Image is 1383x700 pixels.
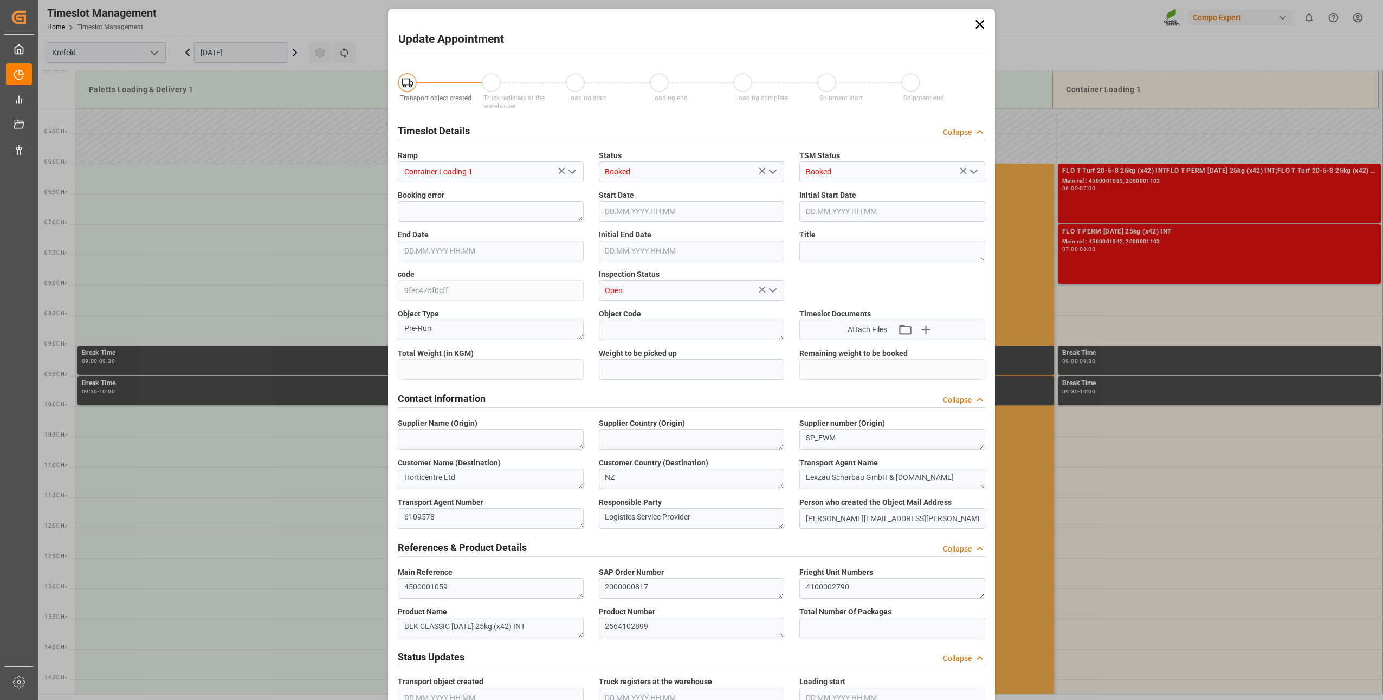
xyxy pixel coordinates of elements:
[398,508,584,529] textarea: 6109578
[965,164,981,180] button: open menu
[599,348,677,359] span: Weight to be picked up
[799,429,985,450] textarea: SP_EWM
[599,497,662,508] span: Responsible Party
[599,241,785,261] input: DD.MM.YYYY HH:MM
[599,457,708,469] span: Customer Country (Destination)
[599,308,641,320] span: Object Code
[799,676,845,688] span: Loading start
[398,497,483,508] span: Transport Agent Number
[799,348,908,359] span: Remaining weight to be booked
[799,308,871,320] span: Timeslot Documents
[398,676,483,688] span: Transport object created
[398,578,584,599] textarea: 4500001059
[599,269,660,280] span: Inspection Status
[799,497,952,508] span: Person who created the Object Mail Address
[398,229,429,241] span: End Date
[599,161,785,182] input: Type to search/select
[799,457,878,469] span: Transport Agent Name
[398,606,447,618] span: Product Name
[599,469,785,489] textarea: NZ
[943,543,972,555] div: Collapse
[400,94,471,102] span: Transport object created
[599,201,785,222] input: DD.MM.YYYY HH:MM
[599,567,664,578] span: SAP Order Number
[398,31,504,48] h2: Update Appointment
[819,94,863,102] span: Shipment start
[599,150,622,161] span: Status
[398,150,418,161] span: Ramp
[799,469,985,489] textarea: Lexzau Scharbau GmbH & [DOMAIN_NAME]
[599,418,685,429] span: Supplier Country (Origin)
[799,578,985,599] textarea: 4100002790
[599,190,634,201] span: Start Date
[398,618,584,638] textarea: BLK CLASSIC [DATE] 25kg (x42) INT
[799,567,873,578] span: Frieght Unit Numbers
[799,190,856,201] span: Initial Start Date
[567,94,606,102] span: Loading start
[483,94,545,110] span: Truck registers at the warehouse
[398,457,501,469] span: Customer Name (Destination)
[903,94,944,102] span: Shipment end
[398,469,584,489] textarea: Horticentre Ltd
[764,164,780,180] button: open menu
[735,94,788,102] span: Loading complete
[398,124,470,138] h2: Timeslot Details
[799,606,891,618] span: Total Number Of Packages
[398,418,477,429] span: Supplier Name (Origin)
[651,94,688,102] span: Loading end
[599,508,785,529] textarea: Logistics Service Provider
[398,391,486,406] h2: Contact Information
[599,618,785,638] textarea: 2564102899
[398,650,464,664] h2: Status Updates
[848,324,887,335] span: Attach Files
[599,606,655,618] span: Product Number
[398,190,444,201] span: Booking error
[398,241,584,261] input: DD.MM.YYYY HH:MM
[599,676,712,688] span: Truck registers at the warehouse
[599,578,785,599] textarea: 2000000817
[398,320,584,340] textarea: Pre-Run
[563,164,579,180] button: open menu
[398,540,527,555] h2: References & Product Details
[764,282,780,299] button: open menu
[599,229,651,241] span: Initial End Date
[799,229,816,241] span: Title
[398,161,584,182] input: Type to search/select
[943,127,972,138] div: Collapse
[799,201,985,222] input: DD.MM.YYYY HH:MM
[398,348,474,359] span: Total Weight (in KGM)
[398,567,453,578] span: Main Reference
[799,418,885,429] span: Supplier number (Origin)
[943,394,972,406] div: Collapse
[799,150,840,161] span: TSM Status
[398,308,439,320] span: Object Type
[398,269,415,280] span: code
[943,653,972,664] div: Collapse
